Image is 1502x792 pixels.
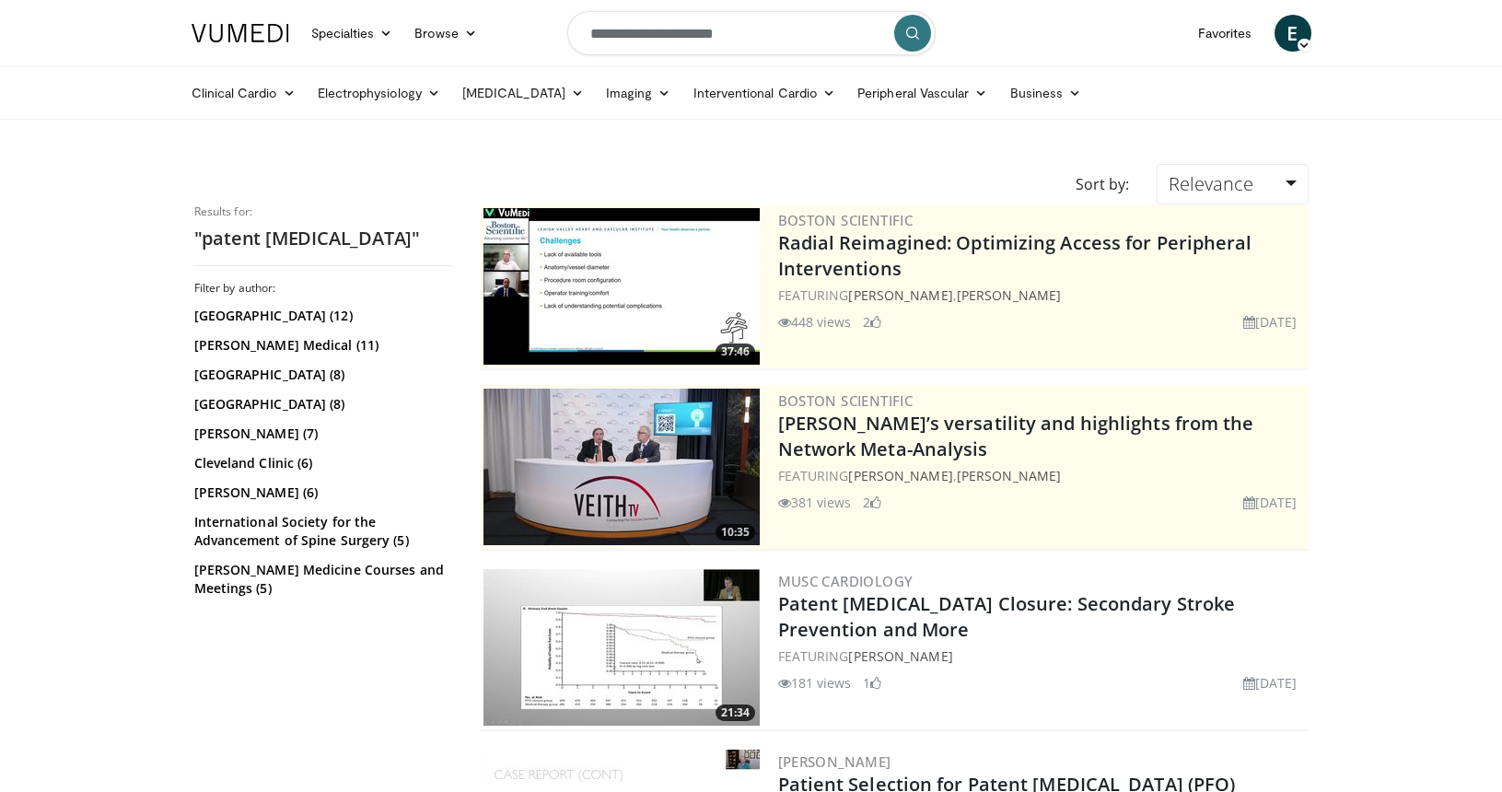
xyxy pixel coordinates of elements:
a: Boston Scientific [778,391,914,410]
a: International Society for the Advancement of Spine Surgery (5) [194,513,448,550]
a: Favorites [1187,15,1263,52]
a: MUSC Cardiology [778,572,914,590]
a: [PERSON_NAME] Medicine Courses and Meetings (5) [194,561,448,598]
h3: Filter by author: [194,281,452,296]
a: Relevance [1157,164,1308,204]
a: Interventional Cardio [682,75,847,111]
li: [DATE] [1243,673,1298,693]
li: [DATE] [1243,312,1298,332]
a: Cleveland Clinic (6) [194,454,448,472]
a: [PERSON_NAME] (6) [194,483,448,502]
a: Electrophysiology [307,75,451,111]
a: Patent [MEDICAL_DATA] Closure: Secondary Stroke Prevention and More [778,591,1236,642]
img: VuMedi Logo [192,24,289,42]
a: Imaging [595,75,682,111]
li: [DATE] [1243,493,1298,512]
div: FEATURING [778,646,1305,666]
a: [MEDICAL_DATA] [451,75,595,111]
li: 1 [863,673,881,693]
li: 2 [863,493,881,512]
div: Sort by: [1062,164,1143,204]
a: [PERSON_NAME] [848,286,952,304]
a: Browse [403,15,488,52]
span: Relevance [1169,171,1253,196]
li: 2 [863,312,881,332]
a: [PERSON_NAME] (7) [194,425,448,443]
a: [GEOGRAPHIC_DATA] (8) [194,395,448,413]
a: [GEOGRAPHIC_DATA] (8) [194,366,448,384]
a: [PERSON_NAME] [778,752,891,771]
a: [PERSON_NAME] [957,467,1061,484]
a: [PERSON_NAME]’s versatility and highlights from the Network Meta-Analysis [778,411,1254,461]
img: 873dbbce-3060-4a53-9bb7-1c3b1ea2acf1.300x170_q85_crop-smart_upscale.jpg [483,389,760,545]
img: c038ed19-16d5-403f-b698-1d621e3d3fd1.300x170_q85_crop-smart_upscale.jpg [483,208,760,365]
a: [PERSON_NAME] [848,467,952,484]
div: FEATURING , [778,285,1305,305]
a: Business [999,75,1093,111]
a: [PERSON_NAME] [848,647,952,665]
li: 448 views [778,312,852,332]
div: FEATURING , [778,466,1305,485]
span: 10:35 [716,524,755,541]
p: Results for: [194,204,452,219]
a: Boston Scientific [778,211,914,229]
a: E [1275,15,1311,52]
span: 37:46 [716,344,755,360]
a: 10:35 [483,389,760,545]
a: 37:46 [483,208,760,365]
a: 21:34 [483,569,760,726]
h2: "patent [MEDICAL_DATA]" [194,227,452,250]
a: Clinical Cardio [180,75,307,111]
a: Specialties [300,15,404,52]
input: Search topics, interventions [567,11,936,55]
a: [PERSON_NAME] Medical (11) [194,336,448,355]
a: [GEOGRAPHIC_DATA] (12) [194,307,448,325]
li: 181 views [778,673,852,693]
a: Radial Reimagined: Optimizing Access for Peripheral Interventions [778,230,1252,281]
a: [PERSON_NAME] [957,286,1061,304]
img: 68fdb4c4-21eb-45ff-af2d-ebba425b27b2.300x170_q85_crop-smart_upscale.jpg [483,569,760,726]
a: Peripheral Vascular [846,75,998,111]
li: 381 views [778,493,852,512]
span: 21:34 [716,705,755,721]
